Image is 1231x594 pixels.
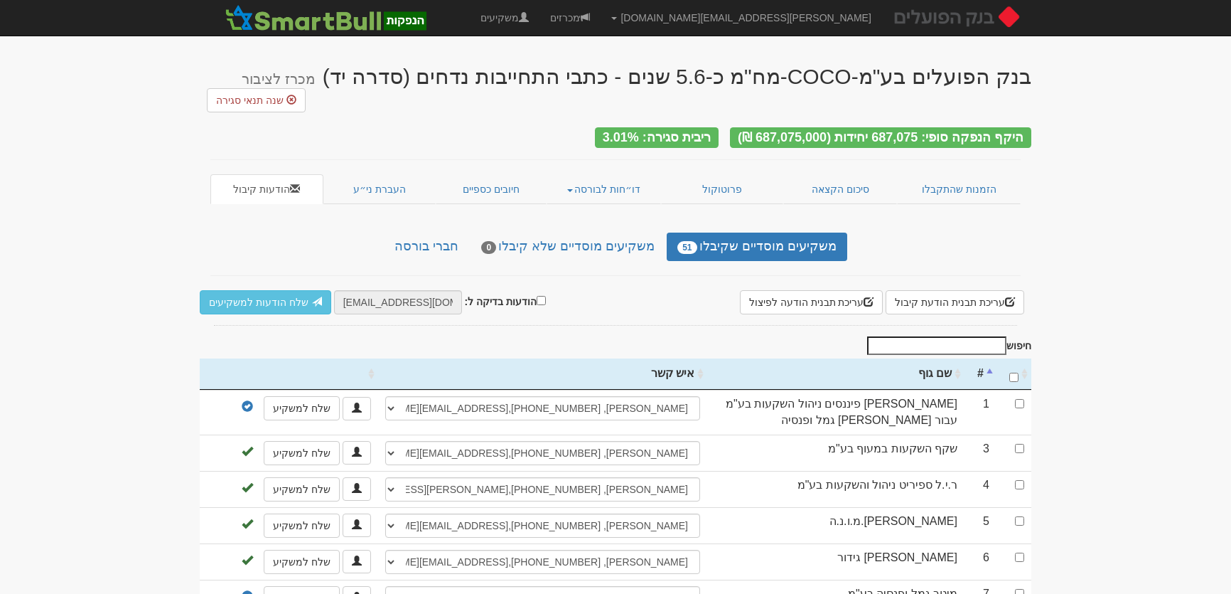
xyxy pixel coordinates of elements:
th: שם גוף: activate to sort column ascending [707,359,964,390]
th: : activate to sort column ascending [996,359,1031,390]
a: העברת ני״ע [323,174,436,204]
td: [PERSON_NAME] גידור [707,543,964,580]
div: היקף הנפקה סופי: 687,075 יחידות (687,075,000 ₪) [730,127,1031,148]
span: שנה תנאי סגירה [216,95,284,106]
button: שנה תנאי סגירה [207,88,306,112]
div: בנק הפועלים בע"מ-COCO-מח"מ כ-5.6 שנים - כתבי התחייבות נדחים (סדרה יד) [242,65,1031,88]
a: סיכום הקצאה [783,174,898,204]
small: מכרז לציבור [242,71,315,87]
label: חיפוש [862,336,1031,355]
td: שקף השקעות במעוף בע"מ [707,435,964,471]
a: שלח למשקיע [264,477,340,502]
button: עריכת תבנית הודעה לפיצול [740,290,883,314]
input: חיפוש [867,336,1006,355]
a: שלח למשקיע [264,550,340,574]
button: עריכת תבנית הודעת קיבול [886,290,1024,314]
div: ריבית סגירה: 3.01% [595,127,719,148]
th: #: activate to sort column descending [964,359,996,390]
img: SmartBull Logo [221,4,430,32]
a: הודעות קיבול [210,174,323,204]
td: 6 [964,543,996,580]
td: [PERSON_NAME] פיננסים ניהול השקעות בע"מ עבור [PERSON_NAME] גמל ופנסיה [707,390,964,435]
th: איש קשר: activate to sort column ascending [378,359,707,390]
td: 5 [964,507,996,543]
td: 3 [964,435,996,471]
th: : activate to sort column ascending [200,359,378,390]
a: פרוטוקול [661,174,783,204]
a: הזמנות שהתקבלו [897,174,1021,204]
a: משקיעים מוסדיים שלא קיבלו0 [471,233,665,261]
td: [PERSON_NAME].מ.ו.נ.ה [707,507,964,543]
td: 4 [964,471,996,507]
input: הודעות בדיקה ל: [537,296,546,305]
a: שלח למשקיע [264,396,340,420]
a: חיובים כספיים [436,174,547,204]
a: חברי בורסה [384,233,469,261]
span: 51 [677,241,697,254]
a: שלח למשקיע [264,514,340,538]
a: משקיעים מוסדיים שקיבלו51 [667,233,846,261]
label: הודעות בדיקה ל: [465,293,546,309]
a: דו״חות לבורסה [547,174,662,204]
a: שלח הודעות למשקיעים [200,290,331,314]
span: 0 [481,241,496,254]
a: שלח למשקיע [264,441,340,465]
td: 1 [964,390,996,435]
td: ר.י.ל ספיריט ניהול והשקעות בע"מ [707,471,964,507]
